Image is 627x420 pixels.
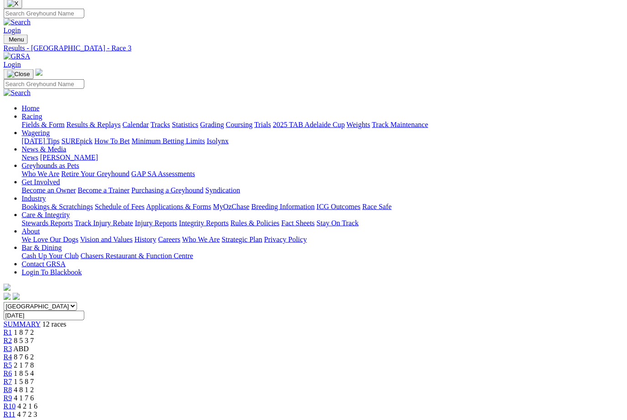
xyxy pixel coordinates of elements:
div: Care & Integrity [22,219,623,227]
button: Toggle navigation [4,35,28,44]
span: R10 [4,402,16,410]
a: History [134,236,156,243]
a: Login [4,26,21,34]
a: Injury Reports [135,219,177,227]
img: Search [4,89,31,97]
a: [PERSON_NAME] [40,154,98,161]
a: Race Safe [362,203,391,210]
a: Retire Your Greyhound [62,170,130,178]
a: Weights [347,121,370,128]
span: 12 races [42,320,67,328]
a: Home [22,104,40,112]
div: Industry [22,203,623,211]
a: R9 [4,394,12,402]
a: Stay On Track [317,219,359,227]
a: Syndication [206,186,240,194]
div: About [22,236,623,244]
a: Wagering [22,129,50,137]
a: R8 [4,386,12,394]
a: Coursing [226,121,253,128]
a: R5 [4,361,12,369]
div: News & Media [22,154,623,162]
span: 8 7 6 2 [14,353,34,361]
a: Track Maintenance [372,121,428,128]
a: Tracks [151,121,170,128]
a: R1 [4,328,12,336]
span: 1 8 7 2 [14,328,34,336]
a: Greyhounds as Pets [22,162,79,169]
a: Login [4,61,21,68]
a: Vision and Values [80,236,133,243]
a: Login To Blackbook [22,268,82,276]
a: How To Bet [95,137,130,145]
a: [DATE] Tips [22,137,60,145]
a: Fields & Form [22,121,65,128]
a: About [22,227,40,235]
a: MyOzChase [213,203,250,210]
a: R2 [4,337,12,344]
img: facebook.svg [4,293,11,300]
a: SUMMARY [4,320,41,328]
span: 2 1 7 8 [14,361,34,369]
a: Minimum Betting Limits [132,137,205,145]
a: Stewards Reports [22,219,73,227]
img: logo-grsa-white.png [4,284,11,291]
a: Integrity Reports [179,219,229,227]
div: Racing [22,121,623,129]
a: 2025 TAB Adelaide Cup [273,121,345,128]
a: Strategic Plan [222,236,262,243]
a: Rules & Policies [231,219,280,227]
a: Results - [GEOGRAPHIC_DATA] - Race 3 [4,44,623,52]
a: We Love Our Dogs [22,236,78,243]
a: Chasers Restaurant & Function Centre [81,252,193,260]
a: SUREpick [62,137,93,145]
a: Applications & Forms [146,203,211,210]
a: R11 [4,410,15,418]
a: Bookings & Scratchings [22,203,93,210]
span: 4 1 7 6 [14,394,34,402]
a: Who We Are [182,236,220,243]
a: R6 [4,369,12,377]
a: Contact GRSA [22,260,66,268]
a: Become a Trainer [78,186,130,194]
input: Select date [4,311,84,320]
span: 1 8 5 4 [14,369,34,377]
img: twitter.svg [13,293,20,300]
a: News & Media [22,145,67,153]
img: Close [7,71,30,78]
a: Who We Are [22,170,60,178]
span: 4 2 1 6 [18,402,38,410]
a: Careers [158,236,180,243]
a: Get Involved [22,178,60,186]
span: 4 7 2 3 [17,410,37,418]
a: Become an Owner [22,186,76,194]
a: Care & Integrity [22,211,70,219]
a: Schedule of Fees [95,203,144,210]
a: News [22,154,38,161]
span: 1 5 8 7 [14,378,34,385]
a: Purchasing a Greyhound [132,186,204,194]
a: R7 [4,378,12,385]
div: Wagering [22,137,623,145]
a: GAP SA Assessments [132,170,195,178]
a: R3 [4,345,12,353]
a: Industry [22,195,46,202]
span: 4 8 1 2 [14,386,34,394]
span: 8 5 3 7 [14,337,34,344]
a: R4 [4,353,12,361]
a: Breeding Information [252,203,315,210]
div: Bar & Dining [22,252,623,260]
input: Search [4,79,84,89]
a: Trials [254,121,271,128]
a: Calendar [123,121,149,128]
